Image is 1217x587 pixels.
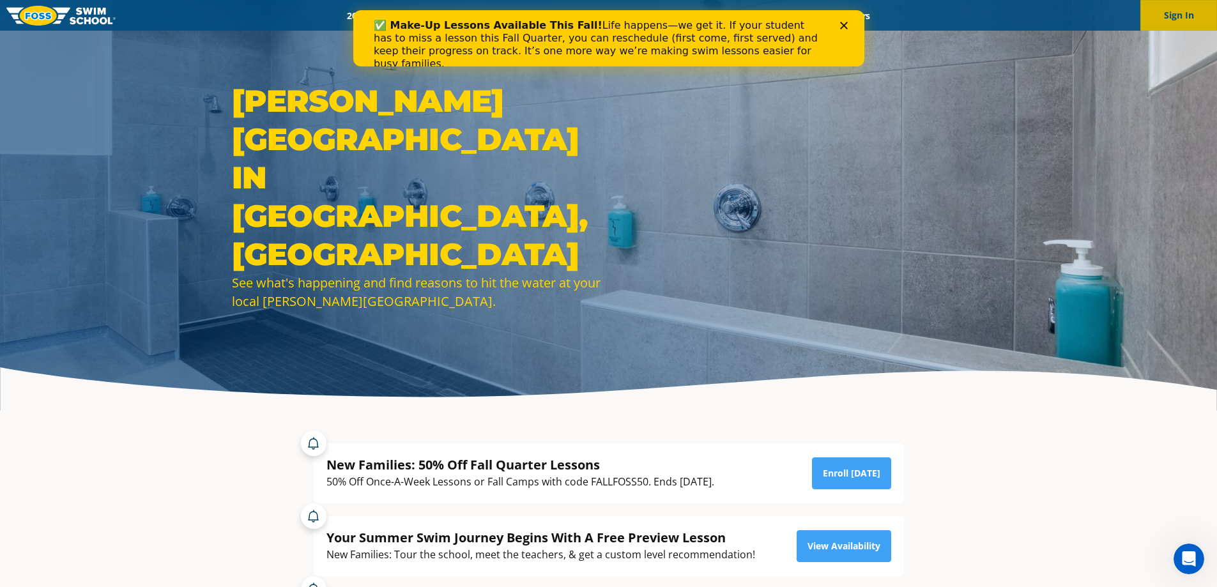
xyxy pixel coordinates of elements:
[653,10,788,22] a: Swim Like [PERSON_NAME]
[812,457,891,489] a: Enroll [DATE]
[20,9,470,60] div: Life happens—we get it. If your student has to miss a lesson this Fall Quarter, you can reschedul...
[326,473,714,491] div: 50% Off Once-A-Week Lessons or Fall Camps with code FALLFOSS50. Ends [DATE].
[326,529,755,546] div: Your Summer Swim Journey Begins With A Free Preview Lesson
[581,10,653,22] a: About FOSS
[1174,544,1204,574] iframe: Intercom live chat
[232,82,602,273] h1: [PERSON_NAME][GEOGRAPHIC_DATA] in [GEOGRAPHIC_DATA], [GEOGRAPHIC_DATA]
[470,10,581,22] a: Swim Path® Program
[788,10,828,22] a: Blog
[353,10,864,66] iframe: Intercom live chat banner
[20,9,249,21] b: ✅ Make-Up Lessons Available This Fall!
[416,10,470,22] a: Schools
[6,6,116,26] img: FOSS Swim School Logo
[797,530,891,562] a: View Availability
[326,456,714,473] div: New Families: 50% Off Fall Quarter Lessons
[487,11,500,19] div: Close
[232,273,602,310] div: See what's happening and find reasons to hit the water at your local [PERSON_NAME][GEOGRAPHIC_DATA].
[336,10,416,22] a: 2025 Calendar
[828,10,881,22] a: Careers
[326,546,755,563] div: New Families: Tour the school, meet the teachers, & get a custom level recommendation!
